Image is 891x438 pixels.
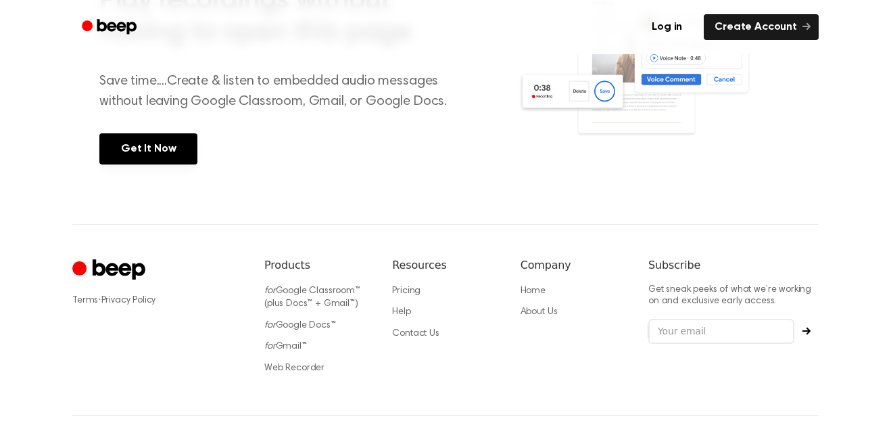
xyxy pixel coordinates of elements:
[264,364,324,373] a: Web Recorder
[794,327,819,335] button: Subscribe
[521,286,546,296] a: Home
[101,296,156,305] a: Privacy Policy
[264,257,370,273] h6: Products
[704,14,819,40] a: Create Account
[99,71,464,112] p: Save time....Create & listen to embedded audio messages without leaving Google Classroom, Gmail, ...
[392,307,410,317] a: Help
[99,133,197,165] a: Get It Now
[648,284,819,308] p: Get sneak peeks of what we’re working on and exclusive early access.
[264,321,276,330] i: for
[72,14,149,41] a: Beep
[264,342,276,351] i: for
[392,329,439,338] a: Contact Us
[72,294,243,307] div: ·
[264,286,276,296] i: for
[648,319,794,345] input: Your email
[392,286,420,296] a: Pricing
[264,342,307,351] a: forGmail™
[392,257,498,273] h6: Resources
[521,257,627,273] h6: Company
[72,296,98,305] a: Terms
[638,12,696,43] a: Log in
[264,286,360,309] a: forGoogle Classroom™ (plus Docs™ + Gmail™)
[521,307,558,317] a: About Us
[264,321,336,330] a: forGoogle Docs™
[648,257,819,273] h6: Subscribe
[72,257,149,284] a: Cruip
